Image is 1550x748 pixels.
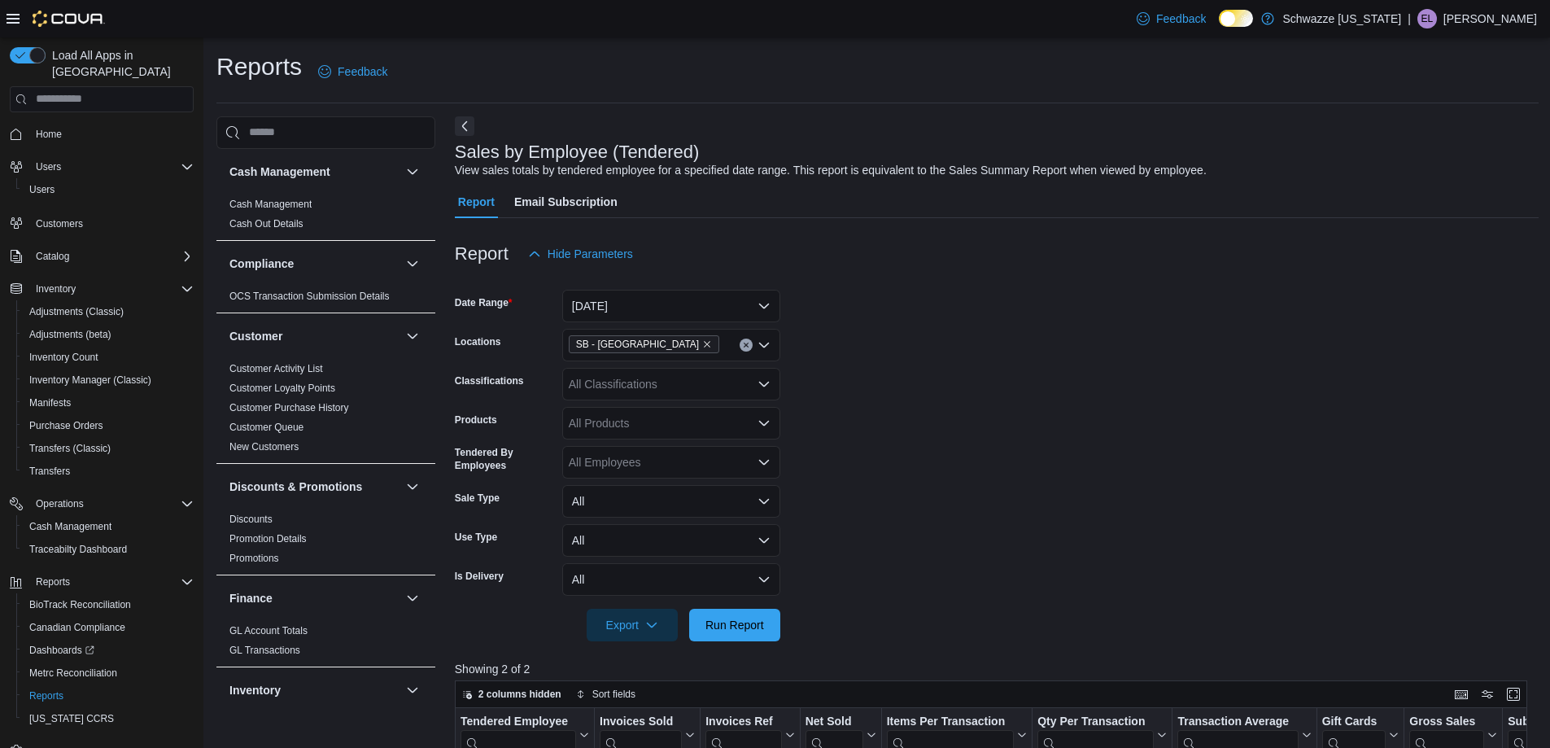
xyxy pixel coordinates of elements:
a: Purchase Orders [23,416,110,435]
label: Classifications [455,374,524,387]
button: Display options [1478,685,1497,704]
button: Adjustments (Classic) [16,300,200,323]
span: Customers [36,217,83,230]
span: Transfers (Classic) [29,442,111,455]
button: Users [16,178,200,201]
span: GL Transactions [229,644,300,657]
label: Is Delivery [455,570,504,583]
div: Customer [216,359,435,463]
span: Manifests [29,396,71,409]
button: Remove SB - Boulder from selection in this group [702,339,712,349]
button: Transfers (Classic) [16,437,200,460]
span: Cash Management [29,520,111,533]
button: Inventory [403,680,422,700]
button: Enter fullscreen [1504,685,1523,704]
span: Users [29,183,55,196]
button: Traceabilty Dashboard [16,538,200,561]
button: Run Report [689,609,780,641]
h3: Finance [229,590,273,606]
span: Operations [29,494,194,514]
a: Reports [23,686,70,706]
div: Tendered Employee [461,715,576,730]
span: Customer Activity List [229,362,323,375]
a: Dashboards [16,639,200,662]
span: Home [36,128,62,141]
span: Traceabilty Dashboard [23,540,194,559]
span: Adjustments (beta) [29,328,111,341]
a: Promotions [229,553,279,564]
a: Adjustments (beta) [23,325,118,344]
button: Clear input [740,339,753,352]
button: Cash Management [403,162,422,182]
a: Users [23,180,61,199]
span: Customers [29,212,194,233]
button: Customer [403,326,422,346]
span: Export [596,609,668,641]
div: Net Sold [805,715,862,730]
a: Inventory Manager (Classic) [23,370,158,390]
h3: Cash Management [229,164,330,180]
span: Promotions [229,552,279,565]
span: Traceabilty Dashboard [29,543,127,556]
div: Invoices Ref [705,715,781,730]
span: Canadian Compliance [29,621,125,634]
span: Transfers (Classic) [23,439,194,458]
button: Customers [3,211,200,234]
span: Canadian Compliance [23,618,194,637]
h3: Report [455,244,509,264]
button: Inventory Manager (Classic) [16,369,200,391]
span: Reports [23,686,194,706]
p: Schwazze [US_STATE] [1282,9,1401,28]
span: Inventory Manager (Classic) [29,374,151,387]
span: Adjustments (Classic) [23,302,194,322]
span: OCS Transaction Submission Details [229,290,390,303]
label: Date Range [455,296,513,309]
span: SB - [GEOGRAPHIC_DATA] [576,336,699,352]
div: Discounts & Promotions [216,510,435,575]
span: Load All Apps in [GEOGRAPHIC_DATA] [46,47,194,80]
button: Discounts & Promotions [229,479,400,495]
img: Cova [33,11,105,27]
span: Reports [36,575,70,588]
div: Emily Lostroh [1417,9,1437,28]
a: Manifests [23,393,77,413]
div: Finance [216,621,435,667]
button: Cash Management [229,164,400,180]
a: Feedback [312,55,394,88]
button: [US_STATE] CCRS [16,707,200,730]
h3: Inventory [229,682,281,698]
span: Manifests [23,393,194,413]
button: Discounts & Promotions [403,477,422,496]
div: Qty Per Transaction [1037,715,1154,730]
span: Inventory Count [23,348,194,367]
span: [US_STATE] CCRS [29,712,114,725]
span: Customer Purchase History [229,401,349,414]
button: Export [587,609,678,641]
span: Inventory Manager (Classic) [23,370,194,390]
input: Dark Mode [1219,10,1253,27]
a: Customer Activity List [229,363,323,374]
button: Inventory [3,278,200,300]
button: All [562,524,780,557]
a: Customer Loyalty Points [229,383,335,394]
a: Promotion Details [229,533,307,545]
span: SB - Boulder [569,335,719,353]
a: Transfers (Classic) [23,439,117,458]
span: Feedback [338,63,387,80]
button: Adjustments (beta) [16,323,200,346]
a: Dashboards [23,641,101,660]
button: Compliance [403,254,422,273]
div: Gift Cards [1321,715,1386,730]
a: Customer Queue [229,422,303,433]
h3: Customer [229,328,282,344]
button: Users [3,155,200,178]
button: Operations [29,494,90,514]
span: Report [458,186,495,218]
a: OCS Transaction Submission Details [229,291,390,302]
a: Inventory Count [23,348,105,367]
span: Promotion Details [229,532,307,545]
button: Open list of options [758,417,771,430]
label: Sale Type [455,492,500,505]
button: Next [455,116,474,136]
